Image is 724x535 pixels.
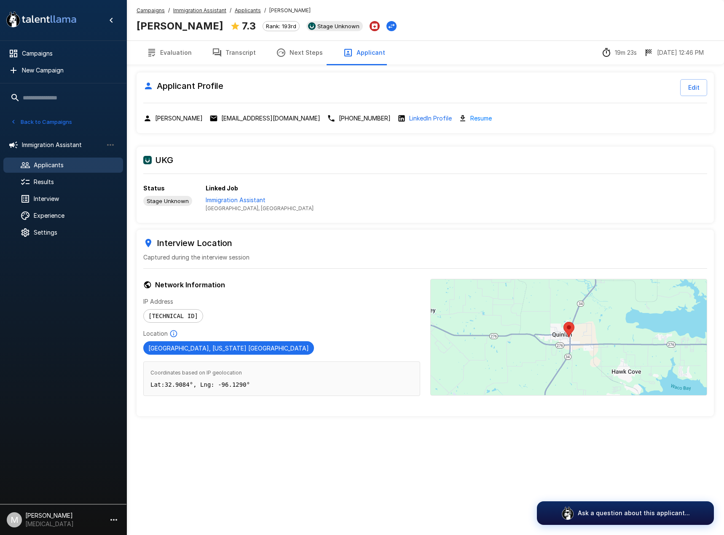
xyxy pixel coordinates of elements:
[680,79,707,96] button: Edit
[150,369,413,377] span: Coordinates based on IP geolocation
[333,41,395,64] button: Applicant
[143,253,707,262] p: Captured during the interview session
[206,196,314,213] a: View job in UKG
[314,23,363,29] span: Stage Unknown
[230,6,231,15] span: /
[209,114,320,123] div: Click to copy
[644,48,704,58] div: The date and time when the interview was completed
[137,41,202,64] button: Evaluation
[657,48,704,57] p: [DATE] 12:46 PM
[137,20,223,32] b: [PERSON_NAME]
[206,196,314,204] p: Immigration Assistant
[144,313,203,319] span: [TECHNICAL_ID]
[137,7,165,13] u: Campaigns
[143,279,420,291] h6: Network Information
[206,185,238,192] b: Linked Job
[327,114,391,123] div: Click to copy
[143,79,223,93] h6: Applicant Profile
[150,380,413,389] p: Lat: 32.9084 °, Lng: -96.1290 °
[266,41,333,64] button: Next Steps
[615,48,637,57] p: 19m 23s
[143,198,192,204] span: Stage Unknown
[168,6,170,15] span: /
[263,23,299,29] span: Rank: 193rd
[264,6,266,15] span: /
[235,7,261,13] u: Applicants
[370,21,380,31] button: Archive Applicant
[143,329,168,338] p: Location
[242,20,256,32] b: 7.3
[409,114,452,123] a: LinkedIn Profile
[306,21,363,31] div: View profile in UKG
[459,113,492,123] div: Download resume
[339,114,391,123] p: [PHONE_NUMBER]
[470,113,492,123] a: Resume
[173,7,226,13] u: Immigration Assistant
[143,345,314,352] span: [GEOGRAPHIC_DATA], [US_STATE] [GEOGRAPHIC_DATA]
[206,204,314,213] span: [GEOGRAPHIC_DATA], [GEOGRAPHIC_DATA]
[155,114,203,123] p: [PERSON_NAME]
[269,6,311,15] span: [PERSON_NAME]
[308,22,316,30] img: ukg_logo.jpeg
[143,297,420,306] p: IP Address
[143,185,165,192] b: Status
[601,48,637,58] div: The time between starting and completing the interview
[386,21,397,31] button: Change Stage
[143,114,203,123] div: Click to copy
[143,153,707,167] h6: UKG
[143,156,152,164] img: ukg_logo.jpeg
[143,236,707,250] h6: Interview Location
[169,329,178,338] svg: Based on IP Address and not guaranteed to be accurate
[143,196,192,206] div: View profile in UKG
[221,114,320,123] p: [EMAIL_ADDRESS][DOMAIN_NAME]
[397,114,452,123] div: Open LinkedIn profile
[202,41,266,64] button: Transcript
